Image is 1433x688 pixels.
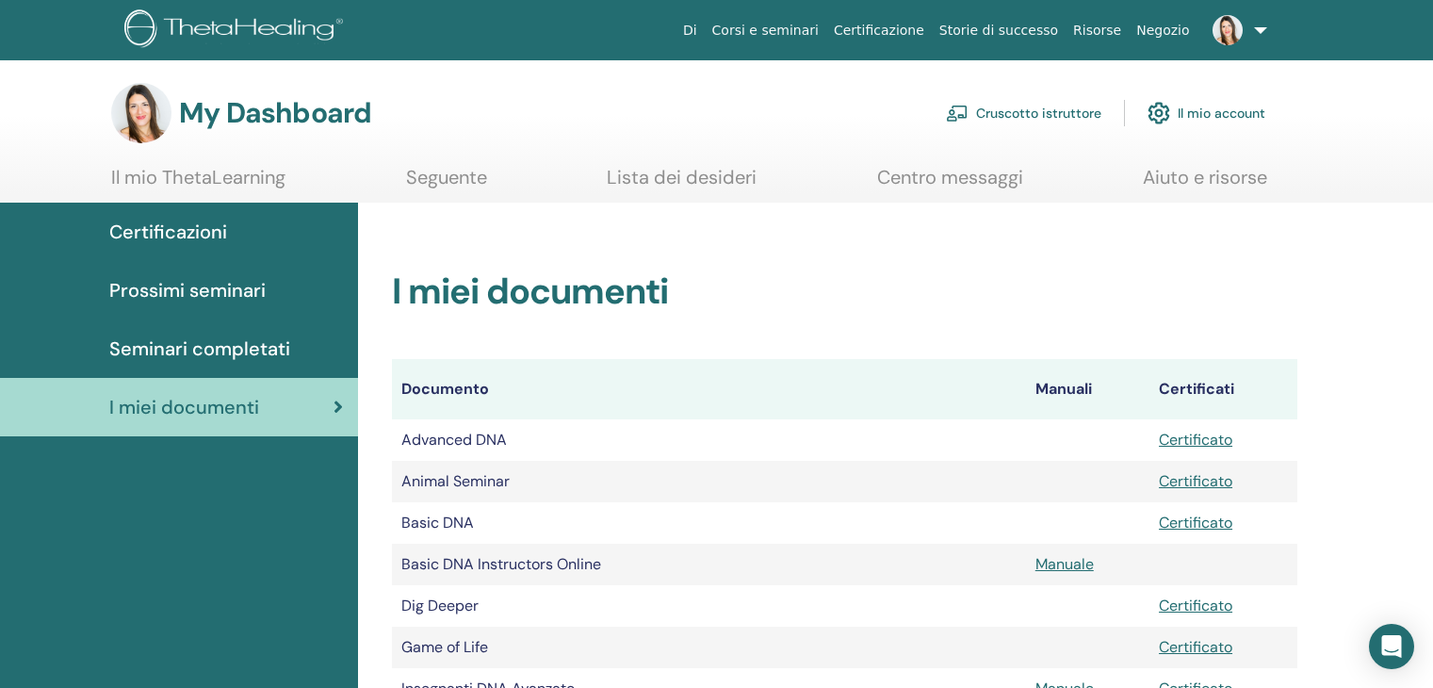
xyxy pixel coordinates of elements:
td: Animal Seminar [392,461,1026,502]
a: Cruscotto istruttore [946,92,1101,134]
h2: I miei documenti [392,270,1297,314]
td: Basic DNA [392,502,1026,544]
a: Il mio account [1148,92,1265,134]
td: Game of Life [392,627,1026,668]
td: Basic DNA Instructors Online [392,544,1026,585]
td: Dig Deeper [392,585,1026,627]
img: chalkboard-teacher.svg [946,105,969,122]
span: I miei documenti [109,393,259,421]
a: Certificato [1159,430,1232,450]
a: Certificato [1159,513,1232,532]
a: Negozio [1129,13,1197,48]
a: Risorse [1066,13,1129,48]
a: Certificazione [826,13,932,48]
a: Di [676,13,705,48]
a: Lista dei desideri [607,166,757,203]
div: Open Intercom Messenger [1369,624,1414,669]
a: Corsi e seminari [705,13,826,48]
h3: My Dashboard [179,96,371,130]
span: Seminari completati [109,335,290,363]
a: Certificato [1159,596,1232,615]
a: Il mio ThetaLearning [111,166,285,203]
img: default.jpg [111,83,171,143]
th: Documento [392,359,1026,419]
span: Certificazioni [109,218,227,246]
span: Prossimi seminari [109,276,266,304]
a: Centro messaggi [877,166,1023,203]
td: Advanced DNA [392,419,1026,461]
img: logo.png [124,9,350,52]
a: Certificato [1159,471,1232,491]
a: Storie di successo [932,13,1066,48]
a: Seguente [406,166,487,203]
a: Manuale [1035,554,1094,574]
img: default.jpg [1213,15,1243,45]
th: Certificati [1149,359,1297,419]
a: Certificato [1159,637,1232,657]
a: Aiuto e risorse [1143,166,1267,203]
th: Manuali [1026,359,1149,419]
img: cog.svg [1148,97,1170,129]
